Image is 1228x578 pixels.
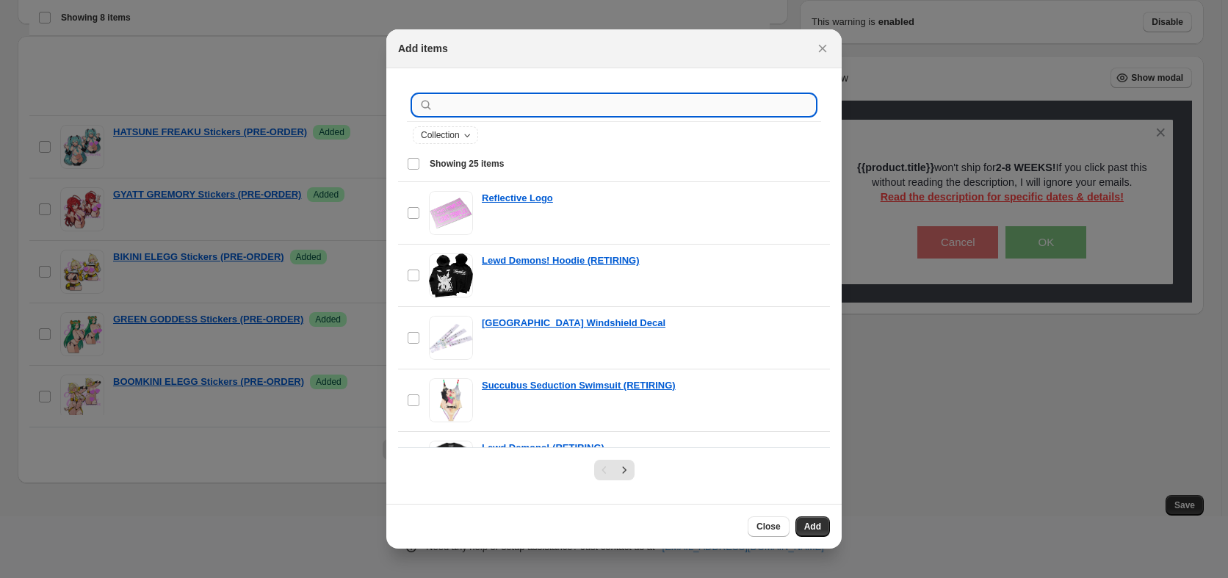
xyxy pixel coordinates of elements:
a: [GEOGRAPHIC_DATA] Windshield Decal [482,316,665,330]
span: Add [804,521,821,532]
span: Collection [421,129,460,141]
img: Lewd Complex Windshield Decal [429,316,473,360]
img: Succubus Seduction Swimsuit (RETIRING) [429,378,473,422]
a: Lewd Demons! Hoodie (RETIRING) [482,253,640,268]
img: Reflective Logo [429,191,473,235]
button: Close [748,516,790,537]
a: Lewd Demons! (RETIRING) [482,441,604,455]
button: Add [795,516,830,537]
img: Lewd Demons! Hoodie (RETIRING) [429,253,473,297]
button: Close [812,38,833,59]
span: Showing 25 items [430,158,504,170]
a: Succubus Seduction Swimsuit (RETIRING) [482,378,676,393]
a: Reflective Logo [482,191,553,206]
button: Next [614,460,635,480]
nav: Pagination [594,460,635,480]
img: Lewd Demons! (RETIRING) [429,441,473,485]
span: Close [756,521,781,532]
button: Collection [413,127,477,143]
h2: Add items [398,41,448,56]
